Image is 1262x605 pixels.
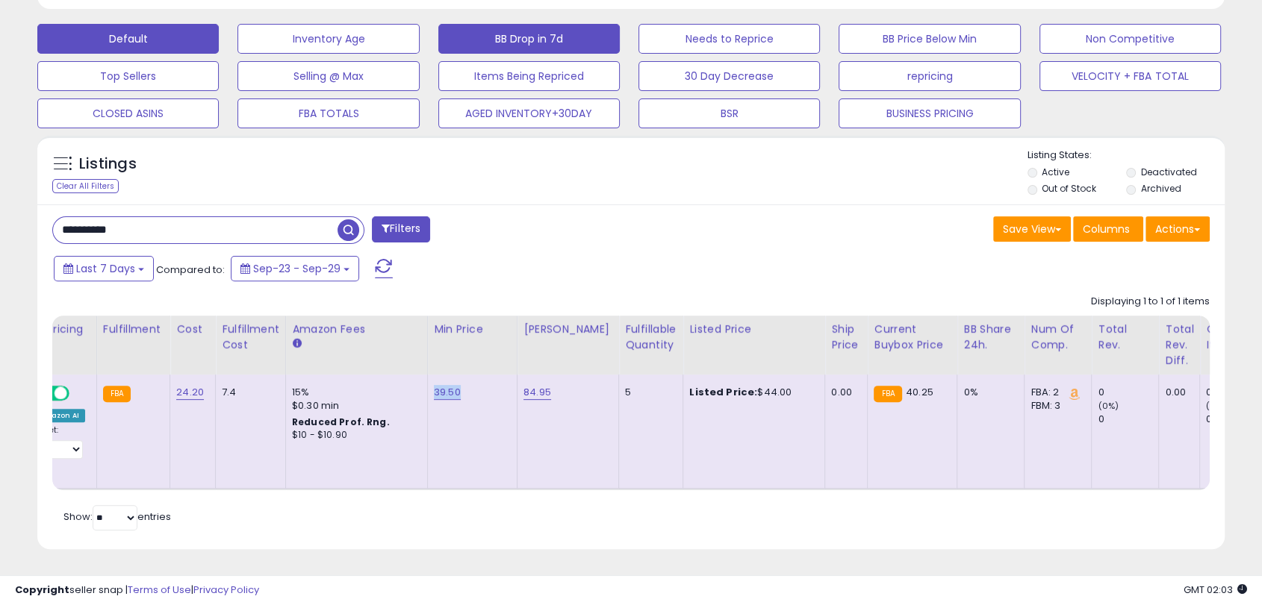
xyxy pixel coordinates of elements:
div: Total Rev. [1098,322,1152,353]
div: Num of Comp. [1031,322,1085,353]
b: Reduced Prof. Rng. [292,416,390,428]
button: repricing [839,61,1020,91]
div: Cost [176,322,209,337]
a: Privacy Policy [193,583,259,597]
a: Terms of Use [128,583,191,597]
button: BB Drop in 7d [438,24,620,54]
div: 7.4 [222,386,274,399]
div: Fulfillment Cost [222,322,279,353]
div: seller snap | | [15,583,259,598]
div: $44.00 [689,386,813,399]
div: Clear All Filters [52,179,119,193]
small: FBA [874,386,901,402]
small: FBA [103,386,131,402]
button: Save View [993,216,1071,242]
span: Columns [1083,222,1130,236]
div: Current Buybox Price [874,322,951,353]
a: 84.95 [523,385,551,400]
button: BUSINESS PRICING [839,98,1020,128]
p: Listing States: [1028,148,1225,163]
a: 39.50 [434,385,461,400]
button: FBA TOTALS [237,98,419,128]
div: Fulfillable Quantity [625,322,677,353]
span: Show: entries [63,510,171,524]
div: 0.00 [831,386,856,399]
div: Min Price [434,322,511,337]
button: BB Price Below Min [839,24,1020,54]
label: Archived [1141,182,1181,195]
div: Ordered Items [1206,322,1261,353]
label: Active [1042,166,1069,178]
b: Listed Price: [689,385,757,399]
div: Amazon AI [33,409,85,422]
div: 0 [1098,386,1158,399]
div: Ship Price [831,322,861,353]
small: (0%) [1098,400,1119,412]
button: Non Competitive [1039,24,1221,54]
div: 15% [292,386,416,399]
strong: Copyright [15,583,69,597]
div: Listed Price [689,322,818,337]
div: $0.30 min [292,399,416,413]
div: Displaying 1 to 1 of 1 items [1091,295,1210,309]
button: Selling @ Max [237,61,419,91]
div: Repricing [33,322,90,337]
button: Items Being Repriced [438,61,620,91]
span: 2025-10-7 02:03 GMT [1184,583,1247,597]
div: Amazon Fees [292,322,421,337]
button: Actions [1146,216,1210,242]
button: VELOCITY + FBA TOTAL [1039,61,1221,91]
div: BB Share 24h. [963,322,1018,353]
div: 0% [963,386,1013,399]
button: Columns [1073,216,1143,242]
button: Top Sellers [37,61,219,91]
button: Sep-23 - Sep-29 [231,256,359,281]
button: Filters [372,216,430,242]
button: CLOSED ASINS [37,98,219,128]
button: Inventory Age [237,24,419,54]
button: Last 7 Days [54,256,154,281]
small: Amazon Fees. [292,337,301,351]
button: Needs to Reprice [638,24,820,54]
div: Total Rev. Diff. [1165,322,1193,369]
span: Sep-23 - Sep-29 [253,261,341,276]
button: Default [37,24,219,54]
span: 40.25 [906,385,933,399]
label: Out of Stock [1042,182,1096,195]
div: $10 - $10.90 [292,429,416,442]
div: FBM: 3 [1031,399,1080,413]
button: BSR [638,98,820,128]
span: Compared to: [156,263,225,277]
div: Preset: [33,425,85,459]
a: 24.20 [176,385,204,400]
label: Deactivated [1141,166,1197,178]
div: 0 [1098,413,1158,426]
div: 5 [625,386,671,399]
div: FBA: 2 [1031,386,1080,399]
span: Last 7 Days [76,261,135,276]
small: (0%) [1206,400,1227,412]
h5: Listings [79,154,137,175]
div: Fulfillment [103,322,164,337]
div: 0.00 [1165,386,1188,399]
button: 30 Day Decrease [638,61,820,91]
div: [PERSON_NAME] [523,322,612,337]
button: AGED INVENTORY+30DAY [438,98,620,128]
span: OFF [66,387,90,400]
